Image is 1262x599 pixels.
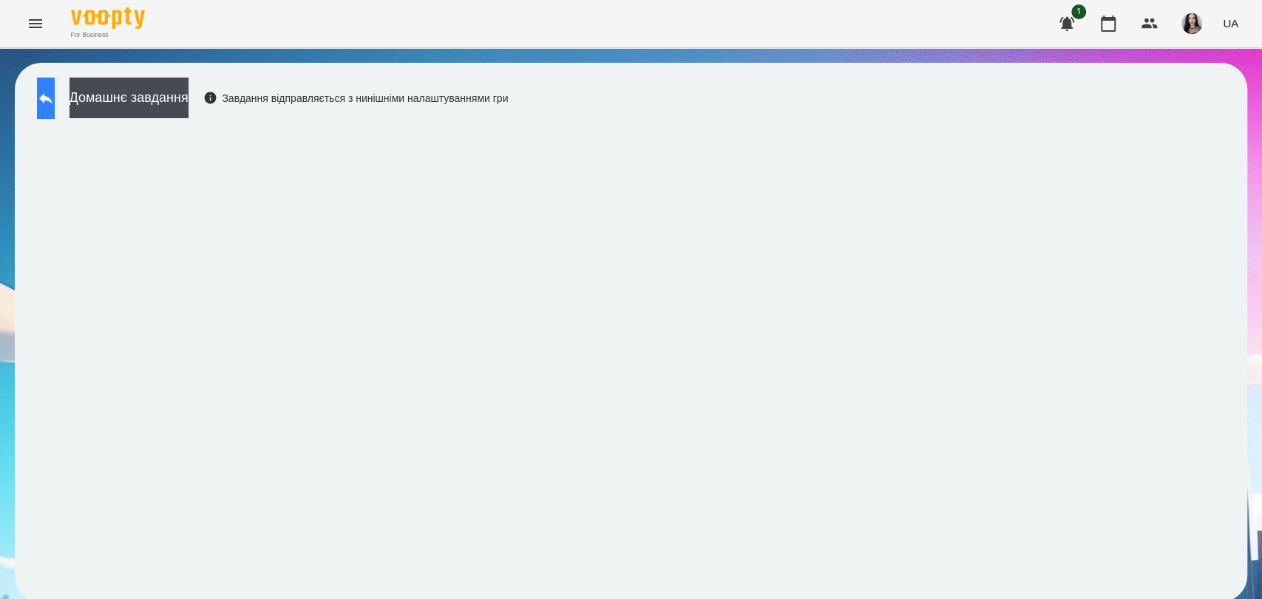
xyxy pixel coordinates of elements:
span: UA [1223,16,1238,31]
span: For Business [71,30,145,40]
div: Завдання відправляється з нинішніми налаштуваннями гри [203,91,509,106]
img: 23d2127efeede578f11da5c146792859.jpg [1181,13,1202,34]
span: 1 [1071,4,1086,19]
button: Домашнє завдання [69,78,189,118]
button: Menu [18,6,53,41]
img: Voopty Logo [71,7,145,29]
button: UA [1217,10,1244,37]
